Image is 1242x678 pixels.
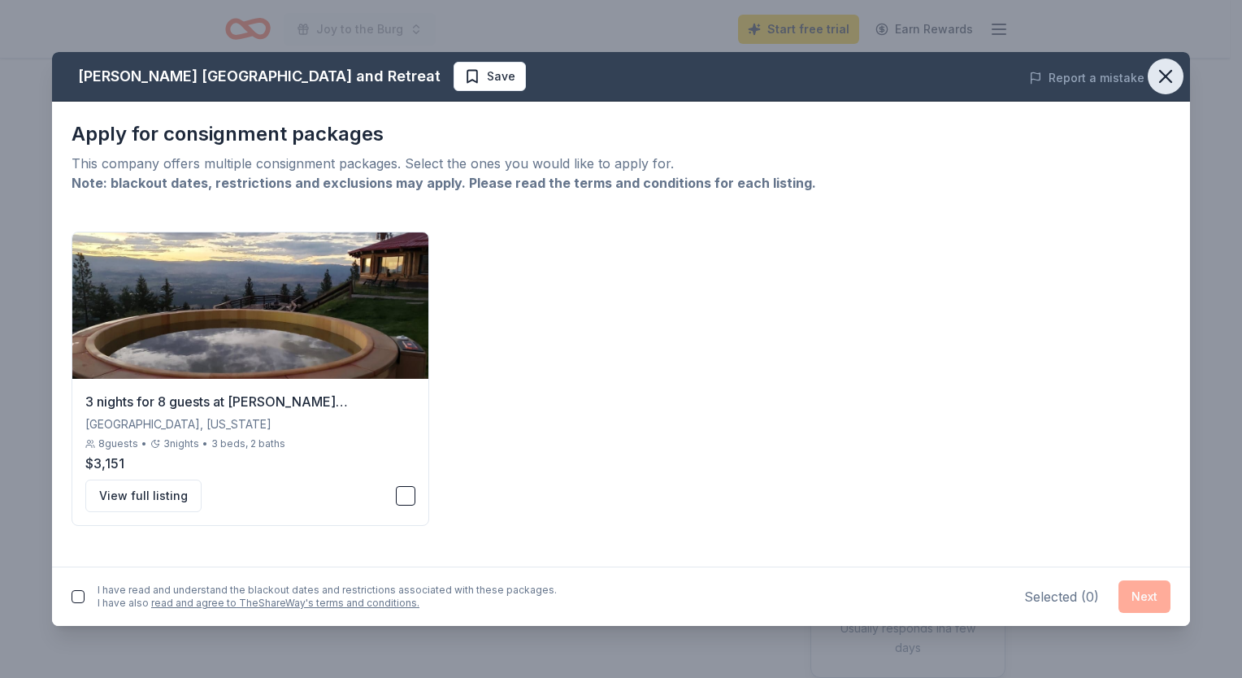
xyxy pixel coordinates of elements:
span: 3 nights [163,437,199,450]
div: This company offers multiple consignment packages. Select the ones you would like to apply for. [72,154,1170,173]
div: I have read and understand the blackout dates and restrictions associated with these packages. I ... [98,584,557,610]
button: Save [454,62,526,91]
div: • [202,437,208,450]
div: • [141,437,147,450]
button: Report a mistake [1029,68,1144,88]
span: 8 guests [98,437,138,450]
div: [PERSON_NAME] [GEOGRAPHIC_DATA] and Retreat [78,63,441,89]
div: Selected ( 0 ) [1024,587,1099,606]
a: read and agree to TheShareWay's terms and conditions. [151,597,419,609]
div: Note: blackout dates, restrictions and exclusions may apply. Please read the terms and conditions... [72,173,1170,193]
button: View full listing [85,480,202,512]
span: Save [487,67,515,86]
div: $3,151 [85,454,415,473]
div: 3 beds, 2 baths [211,437,285,450]
img: 3 nights for 8 guests at Downing Mountain Lodge [72,233,428,379]
div: Apply for consignment packages [72,121,1170,147]
div: [GEOGRAPHIC_DATA], [US_STATE] [85,415,415,434]
div: 3 nights for 8 guests at [PERSON_NAME][GEOGRAPHIC_DATA] [85,392,415,411]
